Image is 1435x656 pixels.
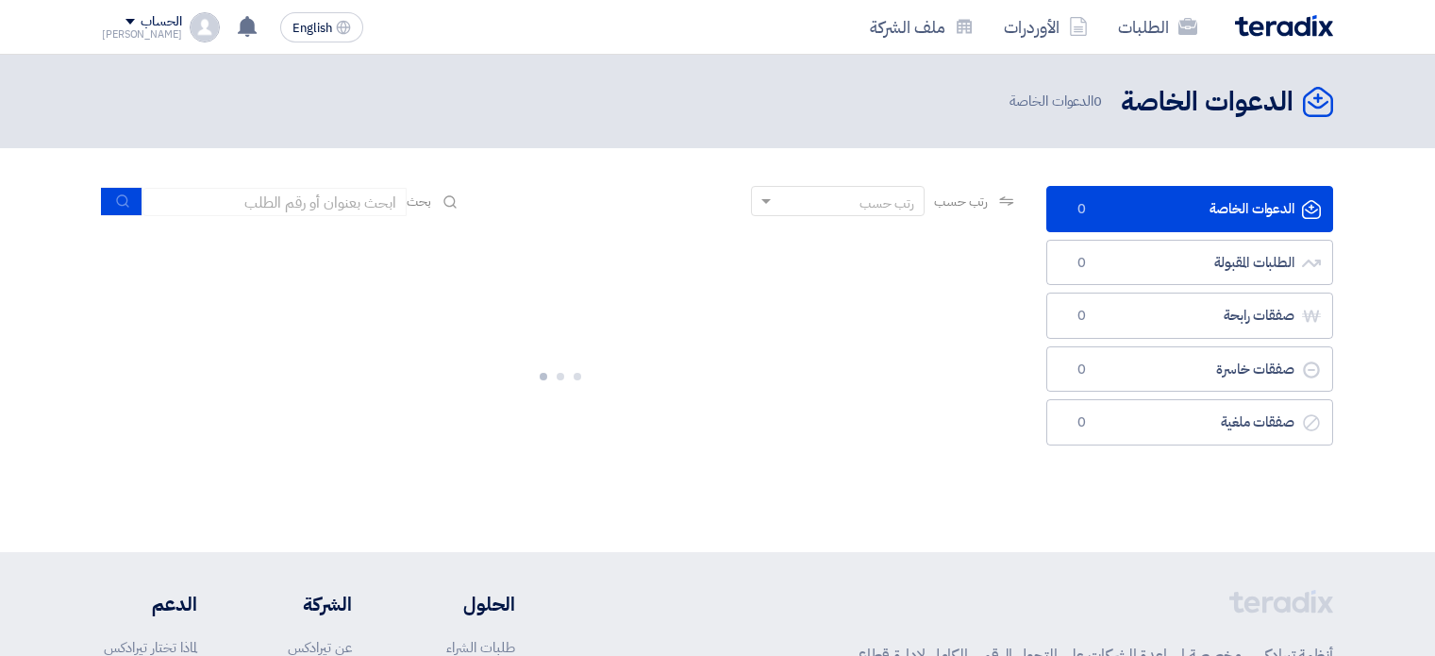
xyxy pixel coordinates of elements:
a: ملف الشركة [855,5,989,49]
li: الحلول [409,590,515,618]
span: English [292,22,332,35]
a: صفقات خاسرة0 [1046,346,1333,393]
span: رتب حسب [934,192,988,211]
span: 0 [1070,361,1093,379]
button: English [280,12,363,42]
span: 0 [1070,307,1093,326]
li: الدعم [102,590,197,618]
span: الدعوات الخاصة [1010,91,1106,112]
span: 0 [1070,413,1093,432]
img: Teradix logo [1235,15,1333,37]
a: الطلبات [1103,5,1212,49]
img: profile_test.png [190,12,220,42]
a: صفقات ملغية0 [1046,399,1333,446]
a: الدعوات الخاصة0 [1046,186,1333,232]
div: رتب حسب [859,193,914,213]
li: الشركة [254,590,352,618]
input: ابحث بعنوان أو رقم الطلب [142,188,407,216]
span: 0 [1070,200,1093,219]
span: 0 [1093,91,1102,111]
a: الأوردرات [989,5,1103,49]
a: صفقات رابحة0 [1046,293,1333,339]
a: الطلبات المقبولة0 [1046,240,1333,286]
span: 0 [1070,254,1093,273]
div: [PERSON_NAME] [102,29,182,40]
h2: الدعوات الخاصة [1121,84,1293,121]
span: بحث [407,192,431,211]
div: الحساب [141,14,181,30]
